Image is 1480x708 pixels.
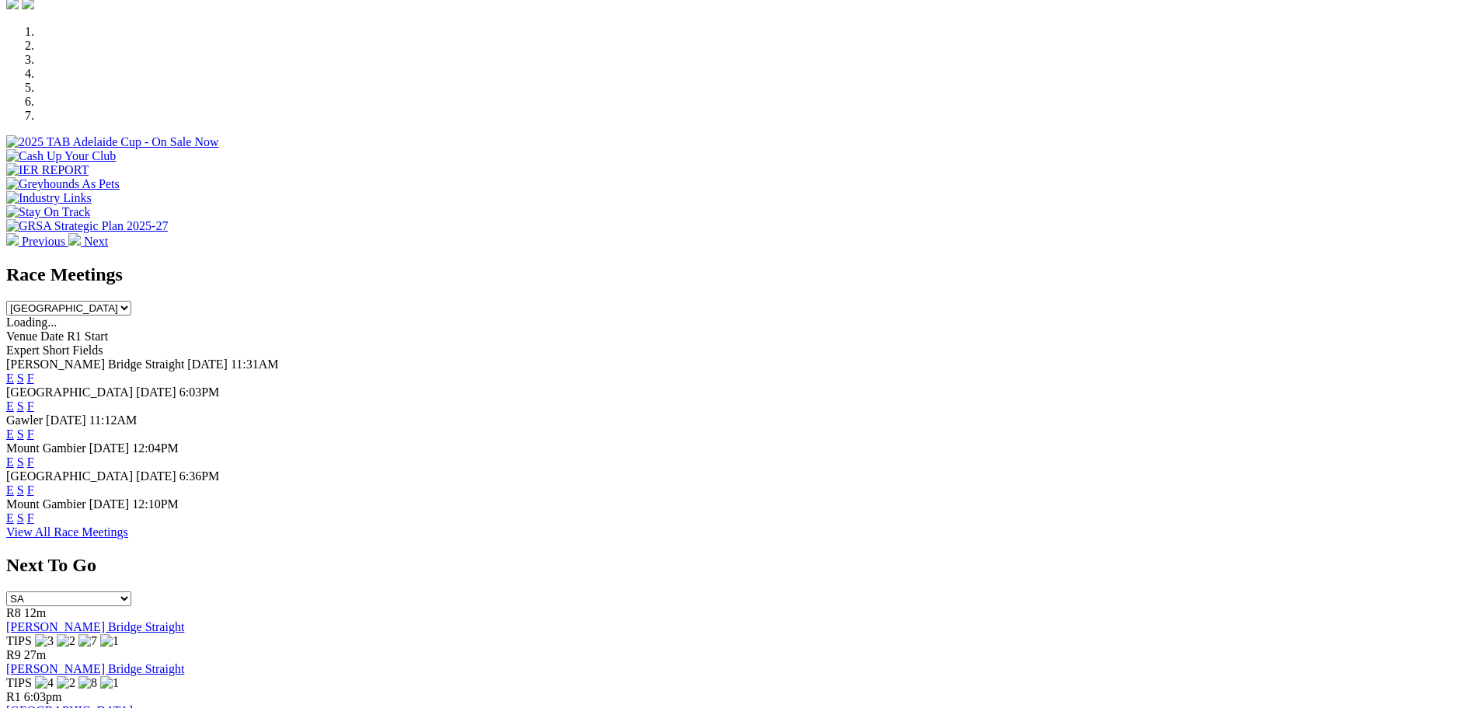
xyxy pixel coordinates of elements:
span: TIPS [6,634,32,647]
img: 8 [78,676,97,690]
span: 27m [24,648,46,661]
span: 6:03PM [179,385,220,399]
a: [PERSON_NAME] Bridge Straight [6,620,184,633]
span: [DATE] [136,385,176,399]
a: S [17,511,24,525]
img: 1 [100,676,119,690]
img: Greyhounds As Pets [6,177,120,191]
span: Gawler [6,413,43,427]
span: [DATE] [187,357,228,371]
img: Stay On Track [6,205,90,219]
span: 12m [24,606,46,619]
span: TIPS [6,676,32,689]
span: Previous [22,235,65,248]
span: 11:31AM [231,357,279,371]
span: 6:03pm [24,690,62,703]
a: F [27,399,34,413]
span: R8 [6,606,21,619]
a: F [27,371,34,385]
a: S [17,371,24,385]
span: R1 [6,690,21,703]
img: GRSA Strategic Plan 2025-27 [6,219,168,233]
img: 7 [78,634,97,648]
img: 2 [57,676,75,690]
a: E [6,371,14,385]
img: Industry Links [6,191,92,205]
img: 4 [35,676,54,690]
a: E [6,483,14,497]
a: S [17,483,24,497]
span: Short [43,344,70,357]
span: Fields [72,344,103,357]
a: S [17,399,24,413]
span: Mount Gambier [6,441,86,455]
a: F [27,483,34,497]
span: R9 [6,648,21,661]
span: Mount Gambier [6,497,86,511]
a: E [6,399,14,413]
img: chevron-left-pager-white.svg [6,233,19,246]
a: E [6,427,14,441]
span: [DATE] [136,469,176,483]
img: 3 [35,634,54,648]
img: 2 [57,634,75,648]
img: Cash Up Your Club [6,149,116,163]
span: R1 Start [67,330,108,343]
h2: Next To Go [6,555,1474,576]
span: [DATE] [46,413,86,427]
a: View All Race Meetings [6,525,128,539]
a: E [6,511,14,525]
span: Venue [6,330,37,343]
img: IER REPORT [6,163,89,177]
a: S [17,455,24,469]
span: [DATE] [89,497,130,511]
span: Expert [6,344,40,357]
a: F [27,511,34,525]
span: Next [84,235,108,248]
a: [PERSON_NAME] Bridge Straight [6,662,184,675]
a: S [17,427,24,441]
span: 12:10PM [132,497,179,511]
a: E [6,455,14,469]
span: 6:36PM [179,469,220,483]
img: 1 [100,634,119,648]
img: chevron-right-pager-white.svg [68,233,81,246]
span: 12:04PM [132,441,179,455]
a: Previous [6,235,68,248]
a: Next [68,235,108,248]
span: [GEOGRAPHIC_DATA] [6,469,133,483]
h2: Race Meetings [6,264,1474,285]
span: Date [40,330,64,343]
img: 2025 TAB Adelaide Cup - On Sale Now [6,135,219,149]
a: F [27,455,34,469]
span: Loading... [6,316,57,329]
span: 11:12AM [89,413,138,427]
span: [PERSON_NAME] Bridge Straight [6,357,184,371]
span: [DATE] [89,441,130,455]
span: [GEOGRAPHIC_DATA] [6,385,133,399]
a: F [27,427,34,441]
